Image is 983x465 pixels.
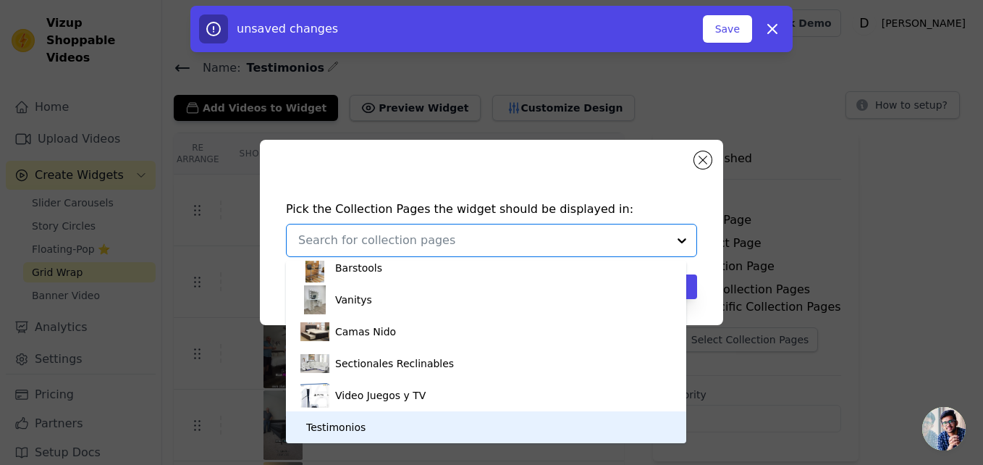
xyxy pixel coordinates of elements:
img: collection: [300,285,329,314]
span: unsaved changes [237,22,338,35]
h4: Pick the Collection Pages the widget should be displayed in: [286,201,697,218]
div: Barstools [335,252,382,284]
div: Camas Nido [335,316,396,348]
div: Testimonios [306,411,366,443]
img: collection: [300,254,329,282]
div: Vanitys [335,284,372,316]
button: Close modal [694,151,712,169]
div: Video Juegos y TV [335,380,426,411]
img: collection: [300,317,329,346]
div: Sectionales Reclinables [335,348,454,380]
img: collection: [300,349,329,378]
input: Search for collection pages [298,232,667,249]
a: Chat abierto [922,407,966,451]
button: Save [703,15,752,43]
img: collection: [300,381,329,410]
